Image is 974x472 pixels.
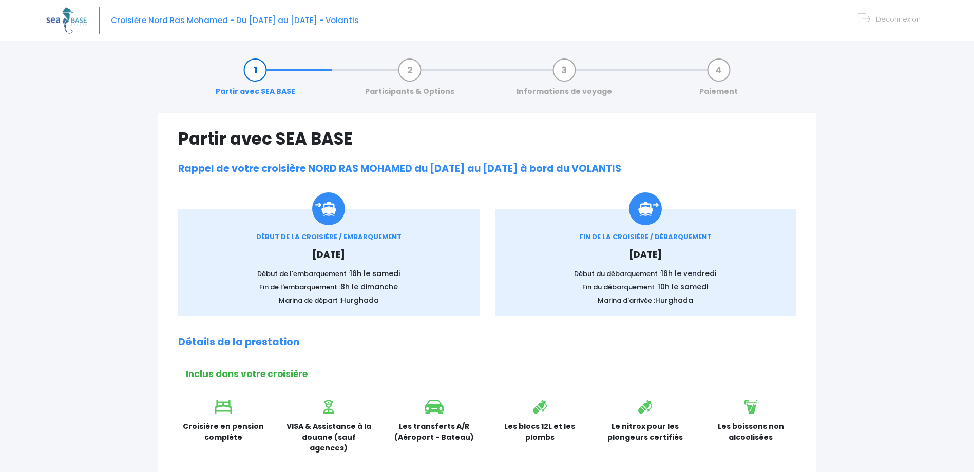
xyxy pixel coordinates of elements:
[360,65,460,97] a: Participants & Options
[655,295,693,305] span: Hurghada
[194,295,464,306] p: Marina de départ :
[341,295,379,305] span: Hurghada
[323,400,334,414] img: icon_visa.svg
[111,15,359,26] span: Croisière Nord Ras Mohamed - Du [DATE] au [DATE] - Volantis
[694,65,743,97] a: Paiement
[256,232,402,242] span: DÉBUT DE LA CROISIÈRE / EMBARQUEMENT
[638,400,652,414] img: icon_bouteille.svg
[658,282,708,292] span: 10h le samedi
[186,369,796,379] h2: Inclus dans votre croisière
[350,268,400,279] span: 16h le samedi
[178,337,796,348] h2: Détails de la prestation
[312,248,345,261] span: [DATE]
[629,248,662,261] span: [DATE]
[744,400,758,414] img: icon_boisson.svg
[876,14,921,24] span: Déconnexion
[706,421,796,443] p: Les boissons non alcoolisées
[211,65,300,97] a: Partir avec SEA BASE
[178,421,269,443] p: Croisière en pension complète
[533,400,547,414] img: icon_bouteille.svg
[284,421,374,454] p: VISA & Assistance à la douane (sauf agences)
[215,400,232,414] img: icon_lit.svg
[510,268,781,279] p: Début du débarquement :
[661,268,716,279] span: 16h le vendredi
[312,192,345,225] img: Icon_embarquement.svg
[600,421,691,443] p: Le nitrox pour les plongeurs certifiés
[178,163,796,175] h2: Rappel de votre croisière NORD RAS MOHAMED du [DATE] au [DATE] à bord du VOLANTIS
[510,295,781,306] p: Marina d'arrivée :
[511,65,617,97] a: Informations de voyage
[194,268,464,279] p: Début de l'embarquement :
[389,421,480,443] p: Les transferts A/R (Aéroport - Bateau)
[194,282,464,292] p: Fin de l'embarquement :
[629,192,662,225] img: icon_debarquement.svg
[510,282,781,292] p: Fin du débarquement :
[495,421,585,443] p: Les blocs 12L et les plombs
[178,129,796,149] h1: Partir avec SEA BASE
[425,400,444,414] img: icon_voiture.svg
[340,282,398,292] span: 8h le dimanche
[579,232,712,242] span: FIN DE LA CROISIÈRE / DÉBARQUEMENT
